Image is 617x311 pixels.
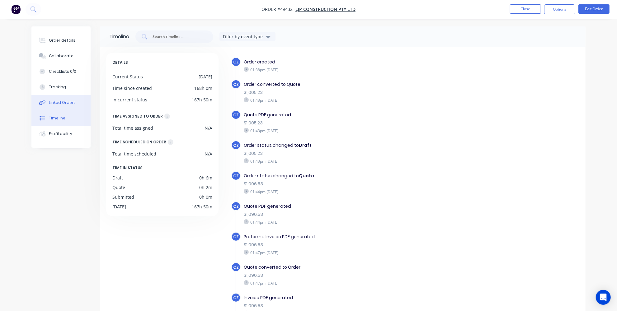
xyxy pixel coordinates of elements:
b: Draft [299,142,312,148]
div: Total time assigned [112,125,153,131]
div: Filter by event type [223,33,265,40]
div: Timeline [109,33,129,40]
button: Order details [31,33,91,48]
div: Submitted [112,194,134,200]
div: 01:43pm [DATE] [244,97,459,103]
button: Edit Order [578,4,610,14]
div: 168h 0m [194,85,212,91]
button: Options [544,4,575,14]
div: Order converted to Quote [244,81,459,88]
button: Tracking [31,79,91,95]
div: Total time scheduled [112,151,156,157]
div: 01:44pm [DATE] [244,189,459,194]
span: CZ [233,203,239,209]
div: 0h 6m [199,174,212,181]
div: 01:44pm [DATE] [244,219,459,225]
b: Quote [299,173,314,179]
div: $1,096.53 [244,181,459,187]
button: Collaborate [31,48,91,64]
div: $1,005.23 [244,120,459,126]
span: CZ [233,264,239,270]
div: Open Intercom Messenger [596,290,611,305]
div: 01:47pm [DATE] [244,250,459,255]
div: $1,096.53 [244,211,459,218]
button: Linked Orders [31,95,91,110]
div: 0h 0m [199,194,212,200]
button: Close [510,4,541,14]
div: 01:47pm [DATE] [244,280,459,286]
div: Linked Orders [49,100,76,105]
input: Search timeline... [152,34,204,40]
div: [DATE] [199,73,212,80]
div: $1,096.53 [244,242,459,248]
div: Checklists 0/0 [49,69,76,74]
span: CZ [233,173,239,179]
button: Checklists 0/0 [31,64,91,79]
button: Filter by event type [219,32,276,41]
span: CZ [233,142,239,148]
div: Order created [244,59,459,65]
div: N/A [205,125,212,131]
div: Order status changed to [244,142,459,149]
div: $1,005.23 [244,150,459,157]
div: TIME ASSIGNED TO ORDER [112,113,163,120]
span: CZ [233,295,239,301]
div: N/A [205,151,212,157]
div: Time since created [112,85,152,91]
button: Profitability [31,126,91,142]
span: CZ [233,112,239,118]
div: Timeline [49,115,65,121]
div: 0h 2m [199,184,212,191]
button: Timeline [31,110,91,126]
div: Quote converted to Order [244,264,459,271]
div: Collaborate [49,53,73,59]
div: Quote PDF generated [244,112,459,118]
div: $1,096.53 [244,303,459,309]
div: Quote PDF generated [244,203,459,210]
span: CZ [233,234,239,240]
div: 167h 50m [192,203,212,210]
div: Tracking [49,84,66,90]
div: 01:43pm [DATE] [244,128,459,133]
span: TIME IN STATUS [112,165,143,171]
div: Current Status [112,73,143,80]
div: Order status changed to [244,173,459,179]
div: $1,096.53 [244,272,459,279]
span: Order #49432 - [261,7,295,12]
div: 01:43pm [DATE] [244,158,459,164]
img: Factory [11,5,21,14]
div: Order details [49,38,75,43]
div: $1,005.23 [244,89,459,96]
div: 01:38pm [DATE] [244,67,459,72]
a: LJP Construction Pty Ltd [295,7,356,12]
span: CZ [233,81,239,87]
div: Proforma Invoice PDF generated [244,234,459,240]
div: Profitability [49,131,72,137]
span: DETAILS [112,59,128,66]
div: [DATE] [112,203,126,210]
div: Quote [112,184,125,191]
div: TIME SCHEDULED ON ORDER [112,139,166,146]
div: In current status [112,96,147,103]
div: 167h 50m [192,96,212,103]
div: Draft [112,174,123,181]
span: CZ [233,59,239,65]
div: Invoice PDF generated [244,295,459,301]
